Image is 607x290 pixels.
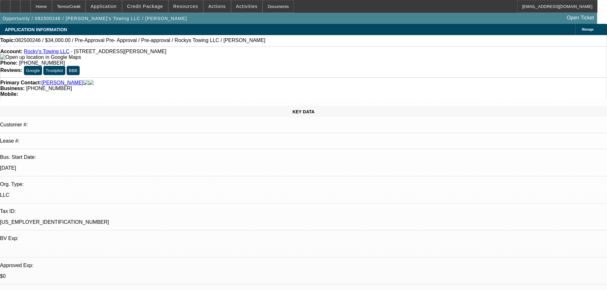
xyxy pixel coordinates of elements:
span: 082500246 / $34,000.00 / Pre-Approval Pre- Approval / Pre-approval / Rockys Towing LLC / [PERSON_... [15,38,265,43]
span: Resources [173,4,198,9]
strong: Primary Contact: [0,80,41,86]
img: Open up location in Google Maps [0,54,81,60]
button: Google [24,66,42,75]
span: [PHONE_NUMBER] [26,86,72,91]
span: Actions [208,4,226,9]
img: linkedin-icon.png [89,80,94,86]
span: [PHONE_NUMBER] [19,60,65,66]
strong: Phone: [0,60,18,66]
span: Opportunity / 082500246 / [PERSON_NAME]'s Towing LLC / [PERSON_NAME] [3,16,187,21]
button: BBB [67,66,80,75]
img: facebook-icon.png [83,80,89,86]
span: Credit Package [127,4,163,9]
strong: Reviews: [0,67,22,73]
span: Manage [582,28,594,31]
span: - [STREET_ADDRESS][PERSON_NAME] [71,49,167,54]
a: View Google Maps [0,54,81,60]
button: Trustpilot [43,66,65,75]
strong: Topic: [0,38,15,43]
span: KEY DATA [293,109,314,114]
button: Resources [169,0,203,12]
strong: Mobile: [0,91,18,97]
a: [PERSON_NAME] [41,80,83,86]
button: Application [86,0,121,12]
button: Credit Package [122,0,168,12]
strong: Business: [0,86,25,91]
button: Actions [204,0,231,12]
button: Activities [231,0,263,12]
a: Open Ticket [564,12,596,23]
span: Application [90,4,117,9]
a: Rocky's Towing LLC [24,49,69,54]
span: Activities [236,4,258,9]
span: APPLICATION INFORMATION [5,27,67,32]
strong: Account: [0,49,22,54]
